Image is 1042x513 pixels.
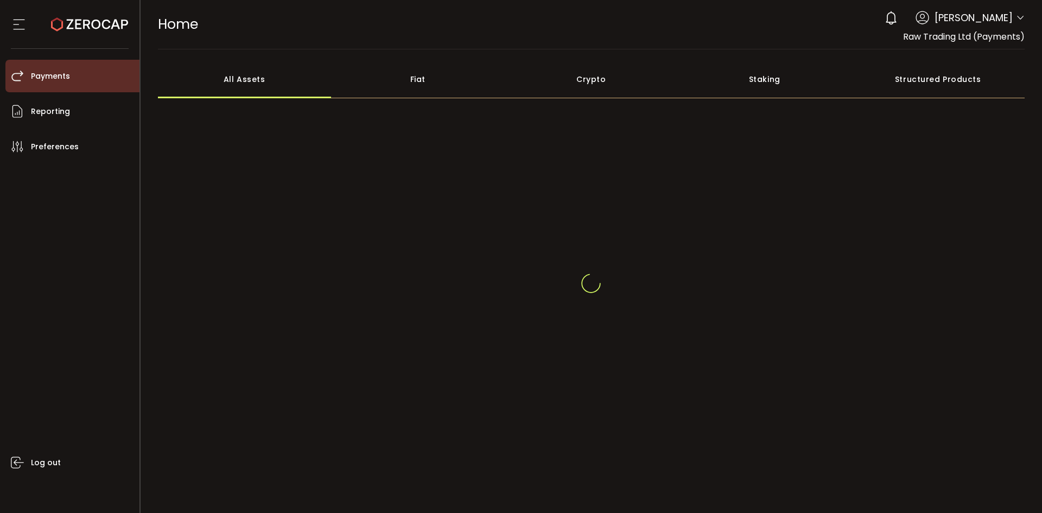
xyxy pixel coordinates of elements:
div: Fiat [331,60,505,98]
span: Payments [31,68,70,84]
span: Raw Trading Ltd (Payments) [903,30,1025,43]
div: Staking [678,60,852,98]
div: Crypto [505,60,678,98]
div: All Assets [158,60,332,98]
span: Home [158,15,198,34]
span: Log out [31,455,61,471]
span: Preferences [31,139,79,155]
div: Structured Products [852,60,1025,98]
span: Reporting [31,104,70,119]
span: [PERSON_NAME] [935,10,1013,25]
